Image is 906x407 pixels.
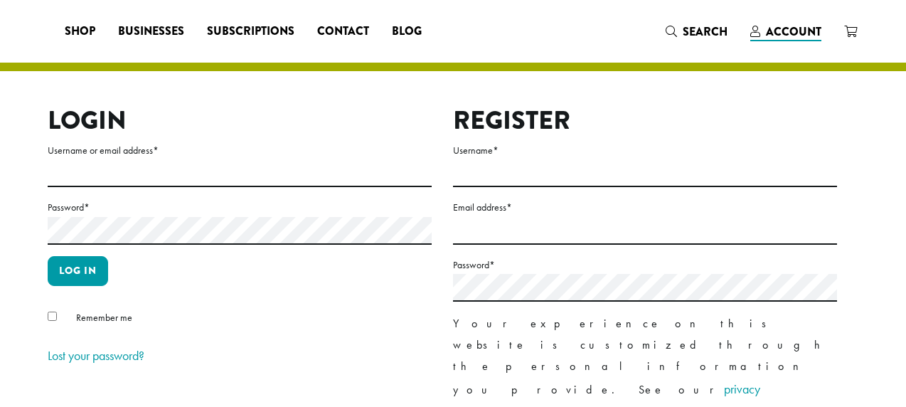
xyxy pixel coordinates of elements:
[76,311,132,324] span: Remember me
[53,20,107,43] a: Shop
[392,23,422,41] span: Blog
[48,347,144,364] a: Lost your password?
[48,142,432,159] label: Username or email address
[654,20,739,43] a: Search
[766,23,821,40] span: Account
[48,199,432,216] label: Password
[453,142,837,159] label: Username
[65,23,95,41] span: Shop
[207,23,294,41] span: Subscriptions
[317,23,369,41] span: Contact
[48,105,432,136] h2: Login
[118,23,184,41] span: Businesses
[453,199,837,216] label: Email address
[48,256,108,286] button: Log in
[453,105,837,136] h2: Register
[683,23,728,40] span: Search
[453,256,837,274] label: Password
